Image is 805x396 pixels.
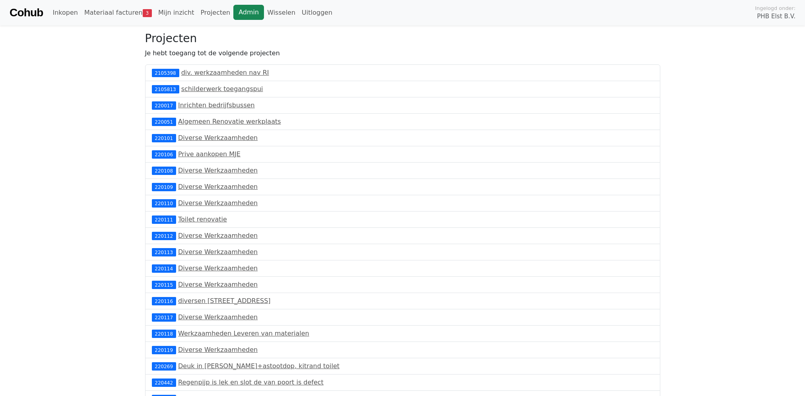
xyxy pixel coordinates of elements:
[755,4,795,12] span: Ingelogd onder:
[178,232,258,239] a: Diverse Werkzaamheden
[155,5,198,21] a: Mijn inzicht
[178,215,227,223] a: Toilet renovatie
[178,150,241,158] a: Prive aankopen MJE
[152,232,176,240] div: 220112
[264,5,299,21] a: Wisselen
[178,313,258,321] a: Diverse Werkzaamheden
[152,85,179,93] div: 2105813
[152,199,176,207] div: 220110
[49,5,81,21] a: Inkopen
[152,69,179,77] div: 2105398
[152,264,176,272] div: 220114
[178,281,258,288] a: Diverse Werkzaamheden
[197,5,233,21] a: Projecten
[178,379,324,386] a: Regenpijp is lek en slot de van poort is defect
[178,134,258,142] a: Diverse Werkzaamheden
[178,167,258,174] a: Diverse Werkzaamheden
[10,3,43,22] a: Cohub
[178,199,258,207] a: Diverse Werkzaamheden
[152,346,176,354] div: 220119
[152,215,176,223] div: 220111
[152,118,176,126] div: 220051
[152,183,176,191] div: 220109
[152,313,176,321] div: 220117
[178,297,271,305] a: diversen [STREET_ADDRESS]
[152,101,176,109] div: 220017
[152,330,176,338] div: 220118
[757,12,795,21] span: PHB Elst B.V.
[152,150,176,158] div: 220106
[152,362,176,370] div: 220269
[152,248,176,256] div: 220113
[299,5,336,21] a: Uitloggen
[178,330,309,337] a: Werkzaamheden Leveren van materialen
[81,5,155,21] a: Materiaal facturen3
[145,49,660,58] p: Je hebt toegang tot de volgende projecten
[178,362,339,370] a: Deuk in [PERSON_NAME]+astootdop, kitrand toilet
[178,248,258,256] a: Diverse Werkzaamheden
[152,167,176,175] div: 220108
[178,346,258,353] a: Diverse Werkzaamheden
[178,183,258,190] a: Diverse Werkzaamheden
[181,69,269,76] a: div. werkzaamheden nav RI
[152,379,176,386] div: 220442
[143,9,152,17] span: 3
[152,281,176,289] div: 220115
[181,85,263,93] a: schilderwerk toegangspui
[178,101,255,109] a: Inrichten bedrijfsbussen
[178,118,281,125] a: Algemeen Renovatie werkplaats
[233,5,264,20] a: Admin
[178,264,258,272] a: Diverse Werkzaamheden
[152,297,176,305] div: 220116
[145,32,660,45] h3: Projecten
[152,134,176,142] div: 220101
